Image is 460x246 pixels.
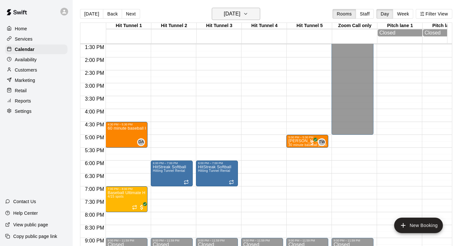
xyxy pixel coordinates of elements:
[122,9,140,19] button: Next
[5,55,67,64] a: Availability
[103,9,122,19] button: Back
[376,9,393,19] button: Day
[153,239,191,242] div: 9:00 PM – 11:59 PM
[83,135,106,140] span: 5:00 PM
[332,9,356,19] button: Rooms
[288,143,341,147] span: 30 minute baseball pitching lesson
[15,67,37,73] p: Customers
[151,23,197,29] div: Hit Tunnel 2
[394,218,443,233] button: add
[332,23,377,29] div: Zoom Call only
[15,25,27,32] p: Home
[106,186,148,212] div: 7:00 PM – 8:00 PM: Baseball Ultimate Hitting Lab (11-14 year olds)
[83,238,106,243] span: 9:00 PM
[5,44,67,54] a: Calendar
[5,65,67,75] a: Customers
[229,180,234,185] span: Recurring event
[137,138,145,146] div: Dean Adams
[83,96,106,102] span: 3:30 PM
[83,70,106,76] span: 2:30 PM
[107,239,146,242] div: 9:00 PM – 11:59 PM
[107,187,146,191] div: 7:00 PM – 8:00 PM
[333,239,372,242] div: 9:00 PM – 11:59 PM
[5,86,67,95] a: Retail
[15,77,35,84] p: Marketing
[83,44,106,50] span: 1:30 PM
[379,30,421,36] div: Closed
[153,169,185,172] span: Hitting Tunnel Rental
[13,221,48,228] p: View public page
[106,122,148,148] div: 4:30 PM – 5:30 PM: 60 minute baseball hitting lesson
[106,23,151,29] div: Hit Tunnel 1
[138,139,144,145] span: DA
[83,83,106,89] span: 3:00 PM
[15,108,32,114] p: Settings
[243,239,281,242] div: 9:00 PM – 11:59 PM
[13,198,36,205] p: Contact Us
[242,23,287,29] div: Hit Tunnel 4
[83,186,106,192] span: 7:00 PM
[15,36,33,42] p: Services
[15,98,31,104] p: Reports
[83,212,106,218] span: 8:00 PM
[83,122,106,127] span: 4:30 PM
[288,239,326,242] div: 9:00 PM – 11:59 PM
[288,136,326,139] div: 5:00 PM – 5:30 PM
[197,23,242,29] div: Hit Tunnel 3
[107,123,146,126] div: 4:30 PM – 5:30 PM
[80,9,103,19] button: [DATE]
[212,8,260,20] button: [DATE]
[198,162,236,165] div: 6:00 PM – 7:00 PM
[318,138,326,146] div: Trevor Welling
[13,210,38,216] p: Help Center
[83,109,106,114] span: 4:00 PM
[138,204,145,211] span: All customers have paid
[393,9,413,19] button: Week
[198,169,230,172] span: Hitting Tunnel Rental
[15,56,37,63] p: Availability
[15,46,35,53] p: Calendar
[107,195,123,198] span: 4/15 spots filled
[153,162,191,165] div: 6:00 PM – 7:00 PM
[5,96,67,106] a: Reports
[151,161,193,186] div: 6:00 PM – 7:00 PM: HitStreak Softball
[319,139,325,145] span: TW
[5,24,67,34] a: Home
[140,138,145,146] span: Dean Adams
[83,57,106,63] span: 2:00 PM
[196,161,238,186] div: 6:00 PM – 7:00 PM: HitStreak Softball
[416,9,452,19] button: Filter View
[15,87,27,94] p: Retail
[83,199,106,205] span: 7:30 PM
[13,233,57,240] p: Copy public page link
[132,205,137,210] span: Recurring event
[224,9,240,18] h6: [DATE]
[286,135,328,148] div: 5:00 PM – 5:30 PM: Carter Hunt
[198,239,236,242] div: 9:00 PM – 11:59 PM
[356,9,374,19] button: Staff
[5,106,67,116] a: Settings
[309,140,315,146] span: All customers have paid
[83,161,106,166] span: 6:00 PM
[377,23,423,29] div: Pitch lane 1
[5,34,67,44] a: Services
[83,173,106,179] span: 6:30 PM
[184,180,189,185] span: Recurring event
[5,75,67,85] a: Marketing
[287,23,332,29] div: Hit Tunnel 5
[83,225,106,231] span: 8:30 PM
[321,138,326,146] span: Trevor Welling
[83,148,106,153] span: 5:30 PM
